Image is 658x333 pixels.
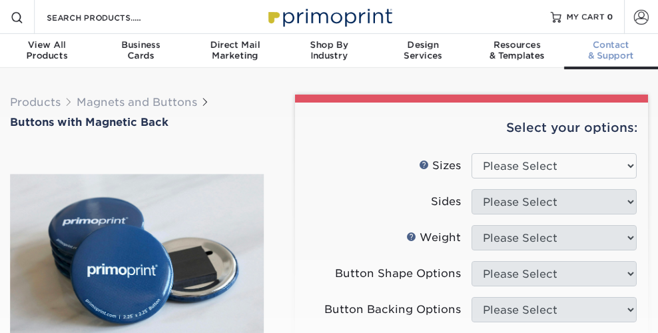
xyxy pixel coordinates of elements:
[607,12,613,21] span: 0
[376,40,470,61] div: Services
[94,40,188,61] div: Cards
[188,34,282,69] a: Direct MailMarketing
[262,2,396,31] img: Primoprint
[564,40,658,51] span: Contact
[567,11,605,23] span: MY CART
[376,34,470,69] a: DesignServices
[376,40,470,51] span: Design
[564,34,658,69] a: Contact& Support
[188,40,282,61] div: Marketing
[470,40,564,61] div: & Templates
[470,34,564,69] a: Resources& Templates
[564,40,658,61] div: & Support
[45,9,175,25] input: SEARCH PRODUCTS.....
[282,40,376,61] div: Industry
[94,34,188,69] a: BusinessCards
[282,40,376,51] span: Shop By
[94,40,188,51] span: Business
[282,34,376,69] a: Shop ByIndustry
[188,40,282,51] span: Direct Mail
[470,40,564,51] span: Resources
